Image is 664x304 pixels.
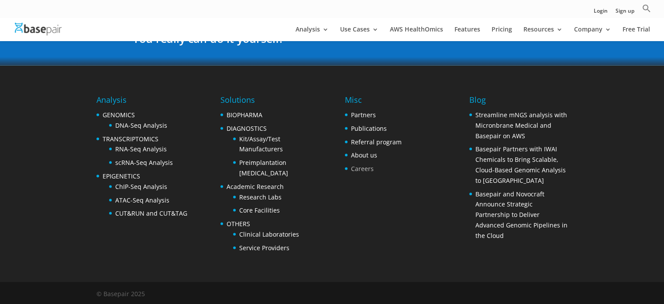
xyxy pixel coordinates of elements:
[96,289,145,304] div: © Basepair 2025
[340,26,378,41] a: Use Cases
[623,26,650,41] a: Free Trial
[103,111,135,119] a: GENOMICS
[390,26,443,41] a: AWS HealthOmics
[616,8,634,17] a: Sign up
[227,111,262,119] a: BIOPHARMA
[475,111,567,140] a: Streamline mNGS analysis with Micronbrane Medical and Basepair on AWS
[239,244,289,252] a: Service Providers
[239,206,280,214] a: Core Facilities
[239,158,288,177] a: Preimplantation [MEDICAL_DATA]
[227,220,250,228] a: OTHERS
[351,124,387,133] a: Publications
[103,172,140,180] a: EPIGENETICS
[239,135,283,154] a: Kit/Assay/Test Manufacturers
[239,193,282,201] a: Research Labs
[227,124,267,133] a: DIAGNOSTICS
[220,94,319,110] h4: Solutions
[115,182,167,191] a: ChIP-Seq Analysis
[497,241,654,294] iframe: Drift Widget Chat Controller
[115,145,167,153] a: RNA-Seq Analysis
[296,26,329,41] a: Analysis
[15,23,62,35] img: Basepair
[96,94,187,110] h4: Analysis
[574,26,611,41] a: Company
[454,26,480,41] a: Features
[642,4,651,13] svg: Search
[345,94,402,110] h4: Misc
[469,94,568,110] h4: Blog
[351,138,402,146] a: Referral program
[642,4,651,17] a: Search Icon Link
[115,209,187,217] a: CUT&RUN and CUT&TAG
[115,196,169,204] a: ATAC-Seq Analysis
[115,121,167,129] a: DNA-Seq Analysis
[115,158,173,167] a: scRNA-Seq Analysis
[475,190,568,240] a: Basepair and Novocraft Announce Strategic Partnership to Deliver Advanced Genomic Pipelines in th...
[351,111,376,119] a: Partners
[492,26,512,41] a: Pricing
[475,145,566,184] a: Basepair Partners with IWAI Chemicals to Bring Scalable, Cloud-Based Genomic Analysis to [GEOGRAP...
[523,26,563,41] a: Resources
[103,135,158,143] a: TRANSCRIPTOMICS
[227,182,284,191] a: Academic Research
[239,230,299,238] a: Clinical Laboratories
[351,151,377,159] a: About us
[594,8,608,17] a: Login
[351,164,374,173] a: Careers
